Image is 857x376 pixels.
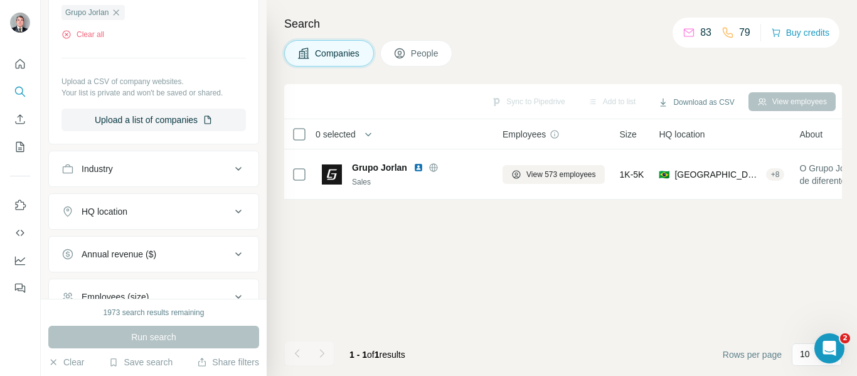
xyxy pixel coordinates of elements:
[674,168,760,181] span: [GEOGRAPHIC_DATA]
[375,350,380,360] span: 1
[284,15,842,33] h4: Search
[49,239,258,269] button: Annual revenue ($)
[814,333,844,363] iframe: Intercom live chat
[82,248,156,261] div: Annual revenue ($)
[49,154,258,184] button: Industry
[840,333,850,343] span: 2
[48,356,84,368] button: Clear
[82,291,149,303] div: Employees (size)
[723,348,782,361] span: Rows per page
[799,128,822,141] span: About
[659,168,669,181] span: 🇧🇷
[659,128,705,141] span: HQ location
[10,277,30,299] button: Feedback
[352,176,487,188] div: Sales
[503,128,546,141] span: Employees
[322,164,342,185] img: Logo of Grupo Jorlan
[316,128,356,141] span: 0 selected
[49,196,258,227] button: HQ location
[61,87,246,99] p: Your list is private and won't be saved or shared.
[197,356,259,368] button: Share filters
[10,249,30,272] button: Dashboard
[315,47,361,60] span: Companies
[49,282,258,312] button: Employees (size)
[349,350,367,360] span: 1 - 1
[10,13,30,33] img: Avatar
[800,348,810,360] p: 10
[620,168,644,181] span: 1K-5K
[352,161,407,174] span: Grupo Jorlan
[82,163,113,175] div: Industry
[700,25,711,40] p: 83
[10,80,30,103] button: Search
[411,47,440,60] span: People
[61,29,104,40] button: Clear all
[61,76,246,87] p: Upload a CSV of company websites.
[10,53,30,75] button: Quick start
[620,128,637,141] span: Size
[649,93,743,112] button: Download as CSV
[413,163,423,173] img: LinkedIn logo
[10,194,30,217] button: Use Surfe on LinkedIn
[766,169,785,180] div: + 8
[503,165,605,184] button: View 573 employees
[82,205,127,218] div: HQ location
[739,25,750,40] p: 79
[65,7,109,18] span: Grupo Jorlan
[526,169,596,180] span: View 573 employees
[349,350,405,360] span: results
[10,108,30,131] button: Enrich CSV
[367,350,375,360] span: of
[109,356,173,368] button: Save search
[61,109,246,131] button: Upload a list of companies
[10,136,30,158] button: My lists
[10,222,30,244] button: Use Surfe API
[771,24,829,41] button: Buy credits
[104,307,205,318] div: 1973 search results remaining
